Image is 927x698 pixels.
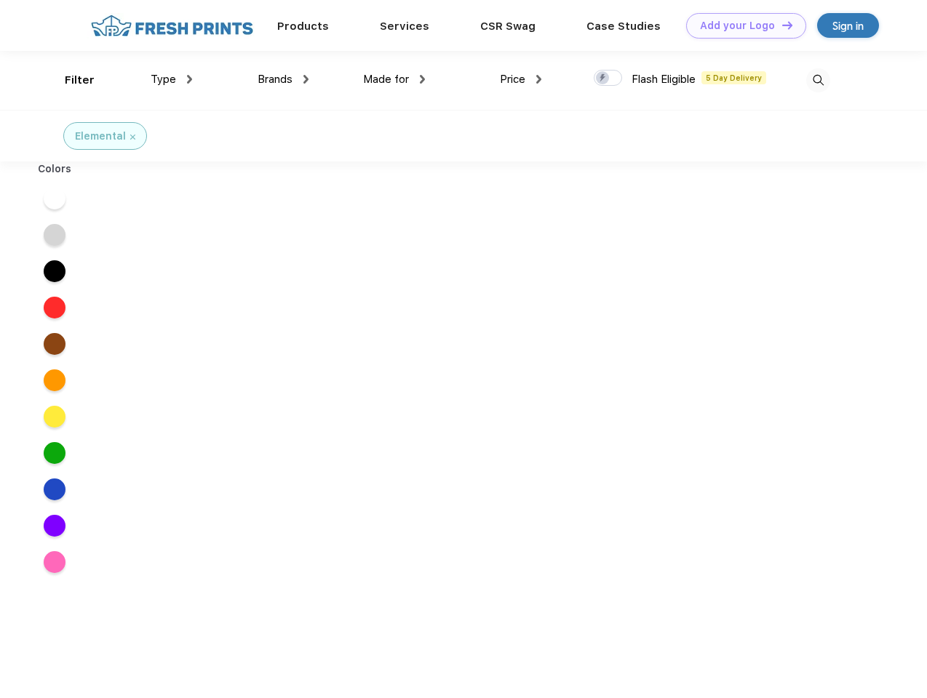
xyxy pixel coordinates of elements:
[632,73,696,86] span: Flash Eligible
[806,68,830,92] img: desktop_search.svg
[832,17,864,34] div: Sign in
[480,20,536,33] a: CSR Swag
[701,71,766,84] span: 5 Day Delivery
[258,73,293,86] span: Brands
[75,129,126,144] div: Elemental
[700,20,775,32] div: Add your Logo
[130,135,135,140] img: filter_cancel.svg
[380,20,429,33] a: Services
[500,73,525,86] span: Price
[536,75,541,84] img: dropdown.png
[65,72,95,89] div: Filter
[187,75,192,84] img: dropdown.png
[87,13,258,39] img: fo%20logo%202.webp
[420,75,425,84] img: dropdown.png
[782,21,792,29] img: DT
[817,13,879,38] a: Sign in
[27,161,83,177] div: Colors
[363,73,409,86] span: Made for
[151,73,176,86] span: Type
[303,75,309,84] img: dropdown.png
[277,20,329,33] a: Products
